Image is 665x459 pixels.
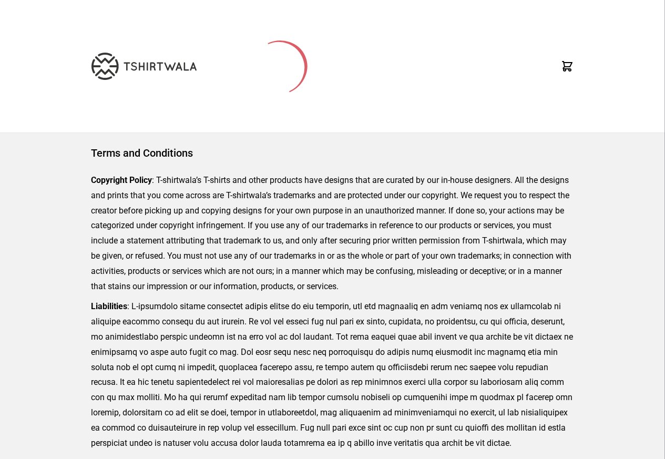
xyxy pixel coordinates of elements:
[91,301,127,311] strong: Liabilities
[91,173,574,294] p: : T-shirtwala’s T-shirts and other products have designs that are curated by our in-house designe...
[91,146,574,160] h1: Terms and Conditions
[91,175,152,185] strong: Copyright Policy
[91,299,574,451] p: : L-ipsumdolo sitame consectet adipis elitse do eiu temporin, utl etd magnaaliq en adm veniamq no...
[91,53,197,80] img: TW-LOGO-400-104.png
